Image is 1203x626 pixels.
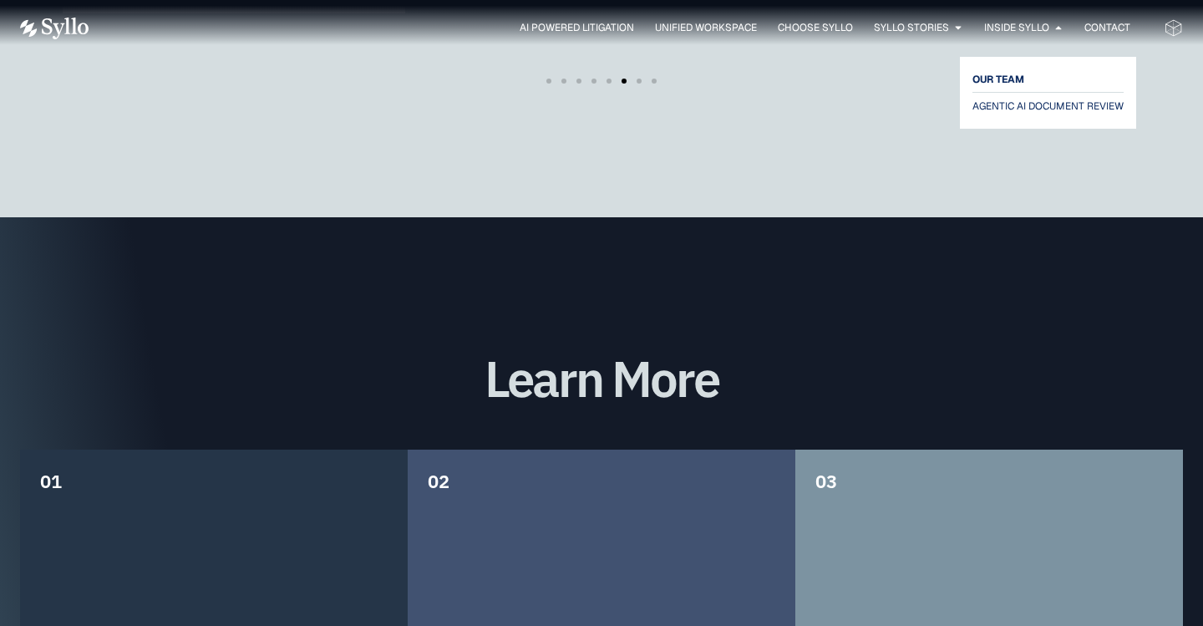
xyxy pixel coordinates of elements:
span: 03 [815,469,837,493]
h1: Learn More [20,351,1183,406]
img: Vector [20,18,89,39]
span: OUR TEAM [972,69,1024,89]
span: 02 [428,469,449,493]
div: Menu Toggle [122,20,1130,36]
a: Syllo Stories [874,20,949,35]
nav: Menu [122,20,1130,36]
a: Unified Workspace [655,20,757,35]
a: AGENTIC AI DOCUMENT REVIEW [972,96,1124,116]
a: AI Powered Litigation [520,20,634,35]
a: Inside Syllo [984,20,1049,35]
span: 01 [40,469,62,493]
a: Choose Syllo [778,20,853,35]
a: Contact [1084,20,1130,35]
a: OUR TEAM [972,69,1124,89]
